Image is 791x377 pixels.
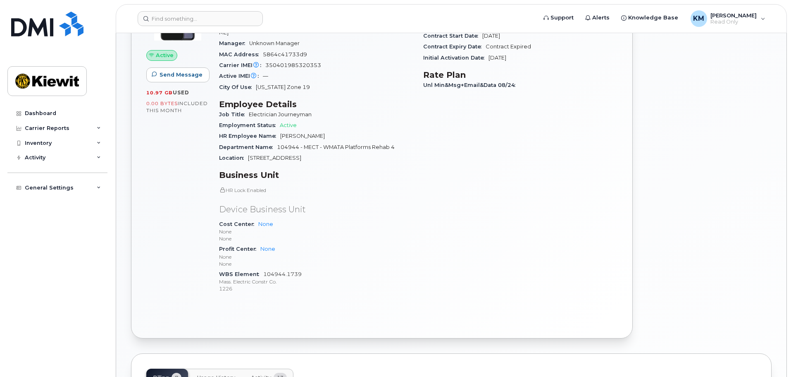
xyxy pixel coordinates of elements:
span: [DATE] [488,55,506,61]
span: Manager [219,40,249,46]
span: [DATE] [482,33,500,39]
span: 10.97 GB [146,90,173,96]
span: 0.00 Bytes [146,101,178,106]
span: 104944 - MECT - WMATA Platforms Rehab 4 [277,144,395,150]
span: City Of Use [219,84,256,90]
span: Unknown Manager [249,40,300,46]
span: Cost Center [219,221,258,227]
span: 350401985320353 [265,62,321,68]
span: Send Message [160,71,203,79]
a: None [260,246,275,252]
span: Profit Center [219,246,260,252]
p: None [219,228,413,235]
span: Electrician Journeyman [249,111,312,118]
span: used [173,89,189,96]
span: Unl Min&Msg+Email&Data 08/24 [423,82,519,88]
p: 1226 [219,285,413,292]
span: Active IMEI [219,73,263,79]
span: MAC Address [219,51,263,58]
p: HR Lock Enabled [219,187,413,194]
button: Send Message [146,67,210,82]
span: Contract Expiry Date [423,43,486,50]
span: 5864c41733d9 [263,51,307,58]
p: Device Business Unit [219,204,413,216]
span: Contract Expired [486,43,531,50]
span: Active [156,51,174,59]
span: Active [280,122,297,128]
div: Kevin McCarville [685,10,771,27]
p: None [219,253,413,260]
input: Find something... [138,11,263,26]
iframe: Messenger Launcher [755,341,785,371]
span: WBS Element [219,271,263,277]
span: Carrier IMEI [219,62,265,68]
span: Knowledge Base [628,14,678,22]
span: [PERSON_NAME] [280,133,325,139]
h3: Rate Plan [423,70,617,80]
span: Department Name [219,144,277,150]
p: None [219,260,413,267]
span: Alerts [592,14,610,22]
span: Initial Activation Date [423,55,488,61]
span: Job Title [219,111,249,118]
a: Support [538,10,579,26]
span: [US_STATE] Zone 19 [256,84,310,90]
span: — [263,73,268,79]
span: [STREET_ADDRESS] [248,155,301,161]
span: Employment Status [219,122,280,128]
h3: Business Unit [219,170,413,180]
span: KM [693,14,704,24]
a: 104944.1739 [263,271,302,277]
span: Contract Start Date [423,33,482,39]
p: Mass. Electric Constr Co. [219,278,413,285]
span: Read Only [710,19,757,25]
h3: Employee Details [219,99,413,109]
a: Knowledge Base [615,10,684,26]
a: Alerts [579,10,615,26]
span: Support [550,14,574,22]
a: None [258,221,273,227]
span: HR Employee Name [219,133,280,139]
span: Location [219,155,248,161]
p: None [219,235,413,242]
span: [PERSON_NAME] [710,12,757,19]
